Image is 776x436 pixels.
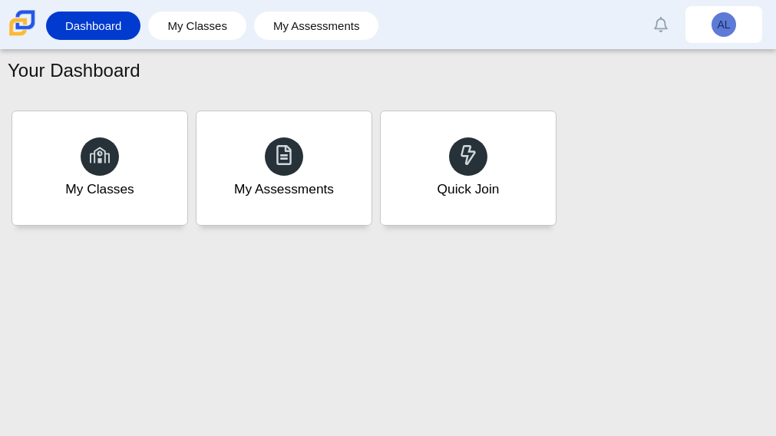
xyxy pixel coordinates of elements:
[8,58,140,84] h1: Your Dashboard
[6,7,38,39] img: Carmen School of Science & Technology
[54,12,133,40] a: Dashboard
[6,28,38,41] a: Carmen School of Science & Technology
[262,12,371,40] a: My Assessments
[380,111,556,226] a: Quick Join
[717,19,730,30] span: AL
[65,180,134,199] div: My Classes
[12,111,188,226] a: My Classes
[685,6,762,43] a: AL
[196,111,372,226] a: My Assessments
[156,12,239,40] a: My Classes
[234,180,334,199] div: My Assessments
[644,8,678,41] a: Alerts
[438,180,500,199] div: Quick Join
